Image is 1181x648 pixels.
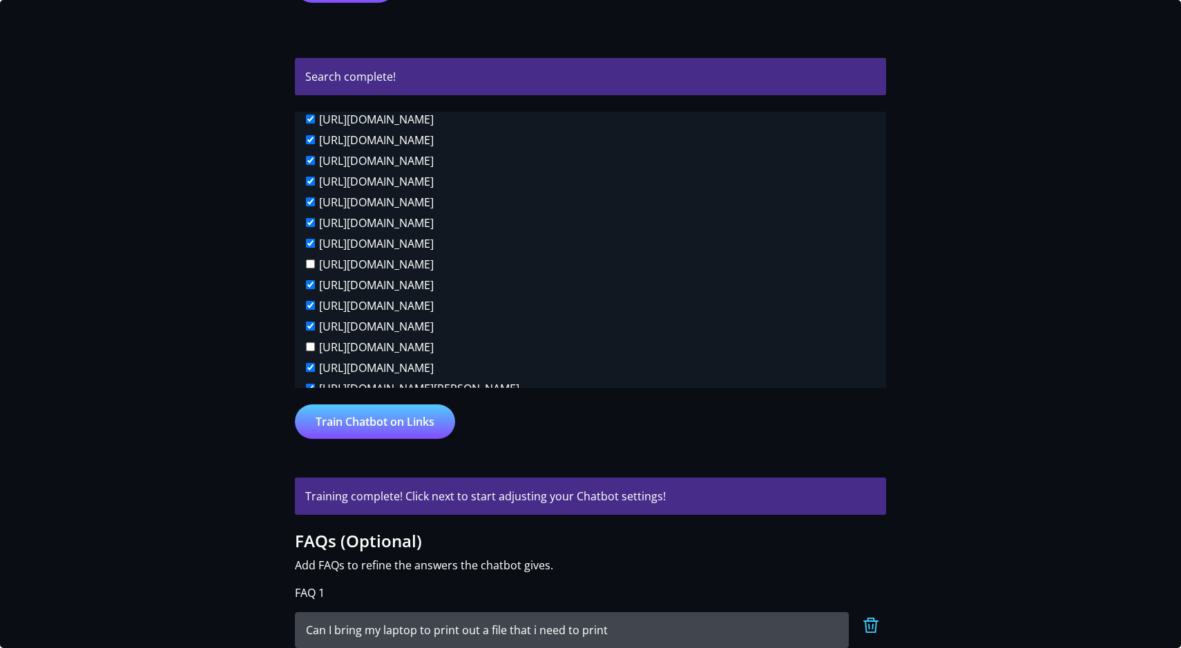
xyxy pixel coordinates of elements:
label: [URL][DOMAIN_NAME] [319,235,434,252]
label: [URL][DOMAIN_NAME] [319,111,434,128]
div: Training complete! Click next to start adjusting your Chatbot settings! [295,478,886,515]
label: [URL][DOMAIN_NAME] [319,173,434,190]
label: [URL][DOMAIN_NAME] [319,153,434,169]
label: [URL][DOMAIN_NAME] [319,318,434,335]
label: [URL][DOMAIN_NAME] [319,132,434,148]
button: Train Chatbot on Links [295,404,455,439]
div: Search complete! [295,58,886,95]
label: [URL][DOMAIN_NAME] [319,339,434,355]
p: Add FAQs to refine the answers the chatbot gives. [295,557,886,573]
label: [URL][DOMAIN_NAME] [319,277,434,293]
h2: FAQs (Optional) [295,531,886,551]
label: [URL][DOMAIN_NAME] [319,256,434,273]
label: [URL][DOMAIN_NAME] [319,194,434,210]
label: [URL][DOMAIN_NAME] [319,360,434,376]
input: Enter your FAQ question here... [295,612,849,648]
label: [URL][DOMAIN_NAME] [319,215,434,231]
p: FAQ 1 [295,585,886,601]
label: [URL][DOMAIN_NAME][PERSON_NAME] [319,380,519,397]
label: [URL][DOMAIN_NAME] [319,297,434,314]
img: delete--primary.svg [863,617,879,634]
